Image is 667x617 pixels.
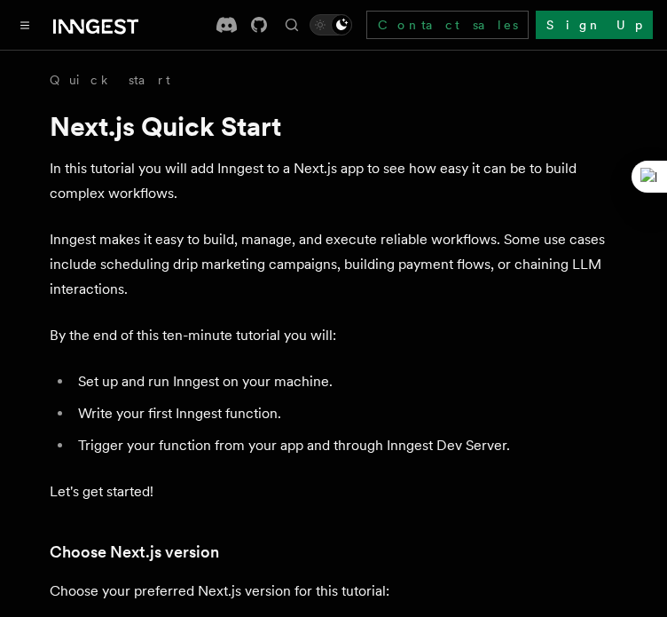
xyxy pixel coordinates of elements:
p: Choose your preferred Next.js version for this tutorial: [50,579,617,604]
button: Find something... [281,14,302,36]
button: Toggle dark mode [310,14,352,36]
p: Inngest makes it easy to build, manage, and execute reliable workflows. Some use cases include sc... [50,227,617,302]
button: Toggle navigation [14,14,35,36]
p: By the end of this ten-minute tutorial you will: [50,323,617,348]
li: Trigger your function from your app and through Inngest Dev Server. [73,433,617,458]
a: Quick start [50,71,170,89]
a: Choose Next.js version [50,540,219,565]
li: Set up and run Inngest on your machine. [73,369,617,394]
a: Contact sales [366,11,529,39]
h1: Next.js Quick Start [50,110,617,142]
a: Sign Up [536,11,653,39]
p: Let's get started! [50,479,617,504]
li: Write your first Inngest function. [73,401,617,426]
p: In this tutorial you will add Inngest to a Next.js app to see how easy it can be to build complex... [50,156,617,206]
